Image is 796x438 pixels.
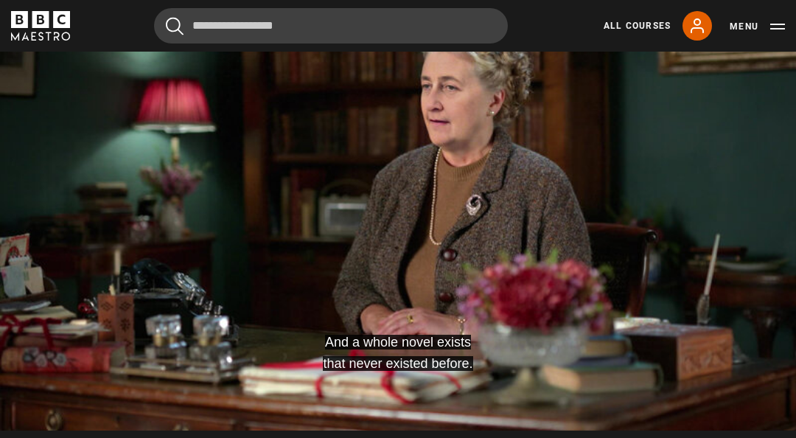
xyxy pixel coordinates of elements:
button: Submit the search query [166,17,184,35]
button: Toggle navigation [730,19,785,34]
svg: BBC Maestro [11,11,70,41]
a: All Courses [604,19,671,32]
input: Search [154,8,508,44]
